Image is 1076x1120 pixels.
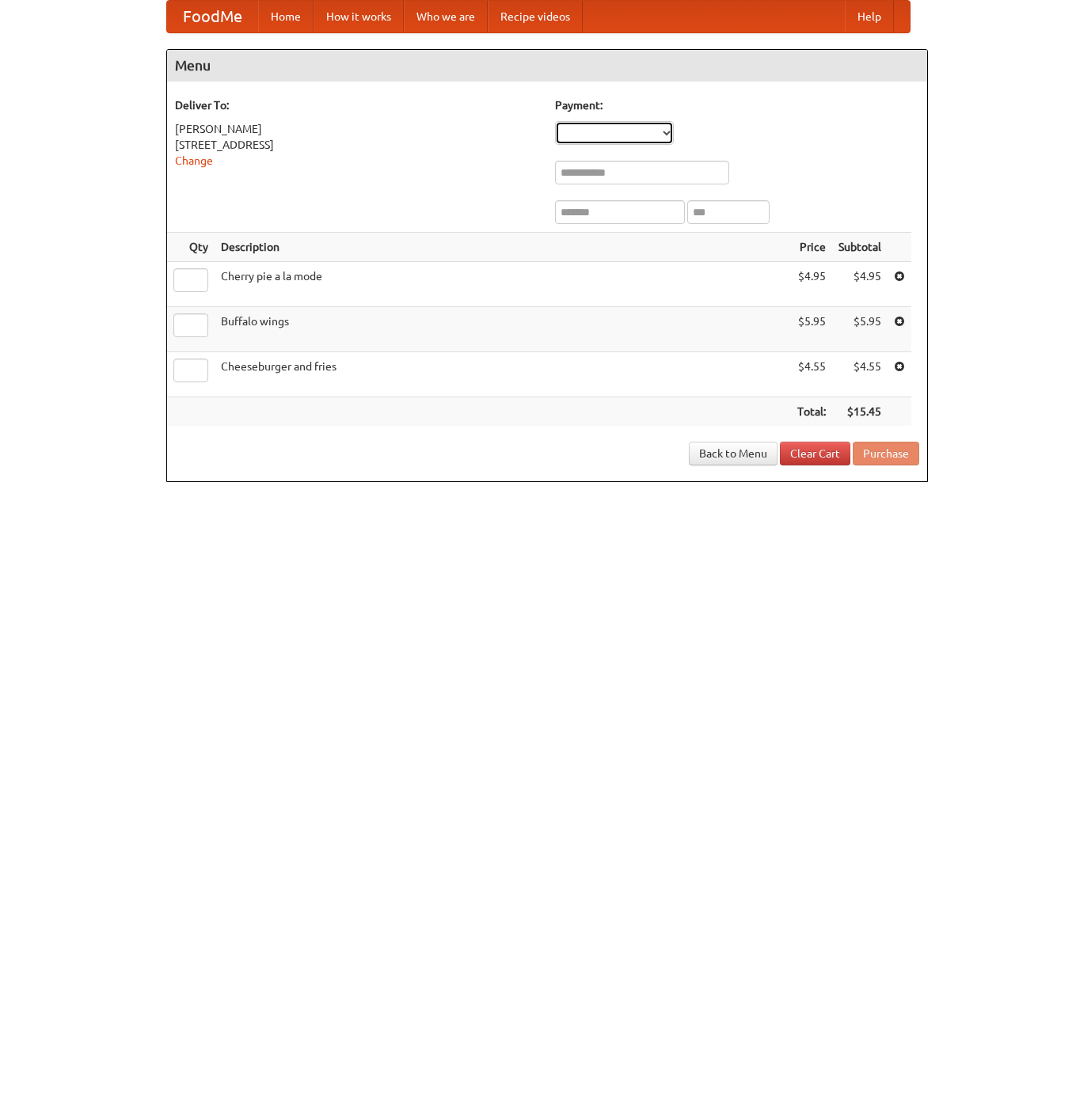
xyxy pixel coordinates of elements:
[555,97,919,113] h5: Payment:
[791,307,832,352] td: $5.95
[175,137,539,153] div: [STREET_ADDRESS]
[167,1,258,32] a: FoodMe
[314,1,404,32] a: How it works
[167,233,215,262] th: Qty
[832,352,888,397] td: $4.55
[215,233,791,262] th: Description
[215,307,791,352] td: Buffalo wings
[853,442,919,465] button: Purchase
[791,397,832,427] th: Total:
[167,50,927,82] h4: Menu
[832,307,888,352] td: $5.95
[258,1,314,32] a: Home
[832,233,888,262] th: Subtotal
[404,1,488,32] a: Who we are
[175,97,539,113] h5: Deliver To:
[845,1,894,32] a: Help
[175,154,213,167] a: Change
[832,262,888,307] td: $4.95
[791,262,832,307] td: $4.95
[488,1,583,32] a: Recipe videos
[791,352,832,397] td: $4.55
[780,442,850,465] a: Clear Cart
[215,352,791,397] td: Cheeseburger and fries
[791,233,832,262] th: Price
[689,442,778,465] a: Back to Menu
[175,121,539,137] div: [PERSON_NAME]
[832,397,888,427] th: $15.45
[215,262,791,307] td: Cherry pie a la mode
